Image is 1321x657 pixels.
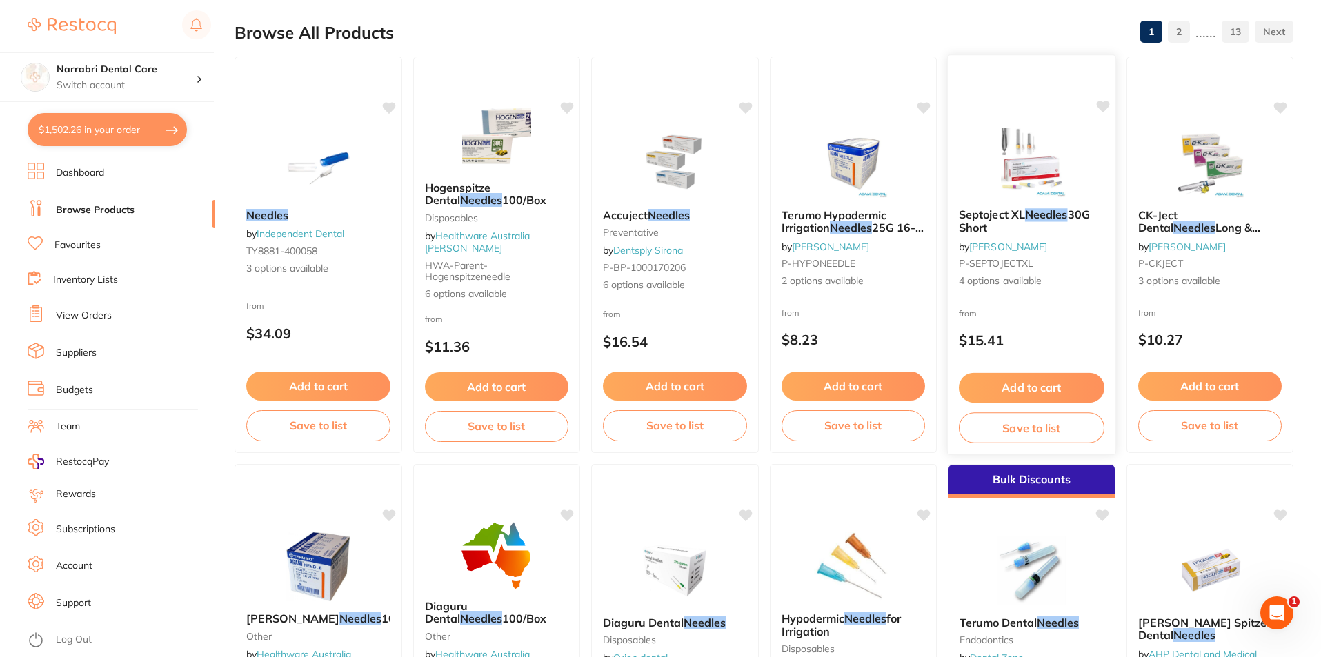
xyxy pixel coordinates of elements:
img: CK-Ject Dental Needles Long & Short 27G 30G 100/pk [1165,129,1255,198]
em: Needles [460,193,502,207]
span: from [1138,307,1156,318]
span: for Irrigation [782,611,901,638]
button: Add to cart [425,372,569,401]
span: 6 options available [603,279,747,292]
small: Disposables [782,643,926,654]
a: Inventory Lists [53,273,118,287]
a: Independent Dental [257,228,344,240]
a: View Orders [56,309,112,323]
a: Dashboard [56,166,104,180]
span: [PERSON_NAME] [246,611,339,625]
button: Save to list [1138,410,1282,441]
a: Log Out [56,633,92,647]
em: Needles [1173,221,1215,234]
p: Switch account [57,79,196,92]
a: Favourites [54,239,101,252]
span: Accuject [603,208,648,222]
span: 6 options available [425,287,569,301]
small: Endodontics [960,634,1104,645]
b: Accuject Needles [603,209,747,221]
a: Budgets [56,383,93,397]
span: by [425,230,530,254]
img: Diaguru Dental Needles 100/Box [452,520,542,589]
img: Terumo Hypodermic Irrigation Needles 25G 16-25mm 100/pack [808,129,898,198]
button: Add to cart [959,373,1104,403]
b: Hogen Spitze Dental Needles [1138,616,1282,642]
span: 100/Box [502,193,546,207]
button: $1,502.26 in your order [28,113,187,146]
span: 100/Box [502,611,546,625]
span: from [246,301,264,311]
em: Needles [1025,208,1068,221]
a: Healthware Australia [PERSON_NAME] [425,230,530,254]
span: by [1138,241,1226,253]
span: TY8881-400058 [246,245,317,257]
span: 3 options available [246,262,390,276]
b: Needles [246,209,390,221]
em: Needles [339,611,381,625]
span: 4 options available [959,274,1104,288]
em: Needles [1173,628,1215,642]
em: Needles [246,208,288,222]
a: [PERSON_NAME] [792,241,869,253]
span: Long & Short 27G 30G 100/pk [1138,221,1260,247]
span: Hypodermic [782,611,844,625]
span: P-CKJECT [1138,257,1183,270]
a: Dentsply Sirona [613,244,683,256]
img: Diaguru Dental Needles [630,536,719,605]
a: 2 [1168,18,1190,46]
em: Needles [648,208,690,222]
span: RestocqPay [56,455,109,469]
b: Terumo Agani Needles 100/Box [246,612,390,625]
span: 2 options available [782,274,926,288]
a: Team [56,420,80,434]
a: Account [56,559,92,573]
span: Diaguru Dental [425,599,468,625]
span: from [782,307,799,318]
span: Hogenspitze Dental [425,181,490,207]
button: Add to cart [1138,372,1282,401]
em: Needles [460,611,502,625]
span: 100/Box [381,611,426,625]
small: other [425,631,569,642]
span: from [603,309,621,319]
div: Bulk Discounts [948,465,1115,498]
img: Terumo Agani Needles 100/Box [273,532,363,601]
small: other [246,631,390,642]
small: Disposables [425,212,569,223]
img: Hypodermic Needles for Irrigation [808,532,898,601]
button: Log Out [28,629,210,651]
img: Narrabri Dental Care [21,63,49,91]
img: Hogenspitze Dental Needles 100/Box [452,101,542,170]
span: Diaguru Dental [603,616,684,629]
button: Save to list [425,411,569,441]
p: $16.54 [603,334,747,350]
span: Terumo Dental [960,616,1037,629]
span: from [959,307,977,318]
button: Save to list [959,412,1104,443]
b: Diaguru Dental Needles 100/Box [425,600,569,625]
b: Hogenspitze Dental Needles 100/Box [425,181,569,207]
b: Terumo Hypodermic Irrigation Needles 25G 16-25mm 100/pack [782,209,926,234]
img: RestocqPay [28,454,44,469]
button: Add to cart [782,372,926,401]
span: P-BP-1000170206 [603,261,686,274]
span: by [959,240,1047,252]
span: P-SEPTOJECTXL [959,257,1033,270]
p: $15.41 [959,332,1104,348]
em: Needles [1037,616,1079,629]
span: 3 options available [1138,274,1282,288]
button: Save to list [246,410,390,441]
span: P-HYPONEEDLE [782,257,855,270]
img: Restocq Logo [28,18,116,34]
button: Add to cart [246,372,390,401]
small: preventative [603,227,747,238]
span: Terumo Hypodermic Irrigation [782,208,886,234]
img: Septoject XL Needles 30G Short [986,128,1077,197]
a: Support [56,596,91,610]
em: Needles [830,221,872,234]
a: Restocq Logo [28,10,116,42]
img: Terumo Dental Needles [986,536,1076,605]
img: Accuject Needles [630,129,719,198]
span: HWA-parent-hogenspitzeneedle [425,259,510,283]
